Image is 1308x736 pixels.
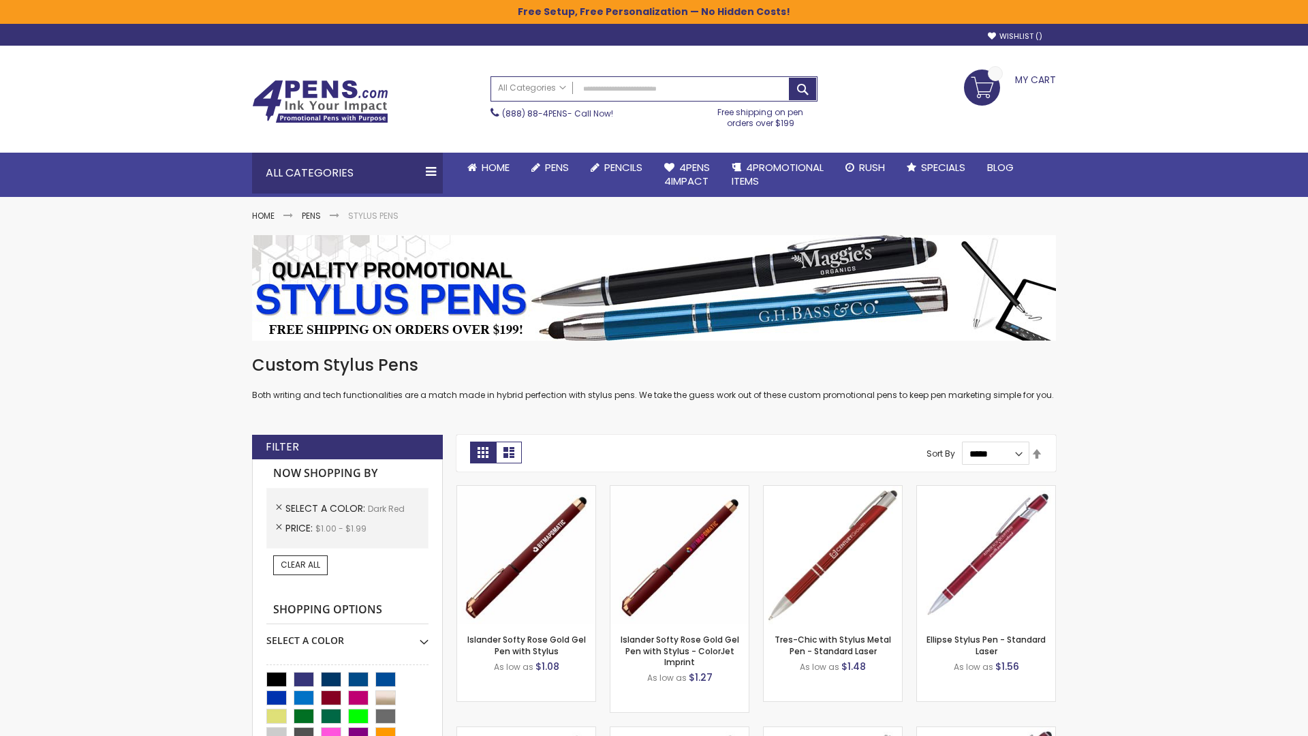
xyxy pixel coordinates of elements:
[995,660,1019,673] span: $1.56
[252,354,1056,401] div: Both writing and tech functionalities are a match made in hybrid perfection with stylus pens. We ...
[926,634,1046,656] a: Ellipse Stylus Pen - Standard Laser
[921,160,965,174] span: Specials
[610,485,749,497] a: Islander Softy Rose Gold Gel Pen with Stylus - ColorJet Imprint-Dark Red
[252,210,275,221] a: Home
[835,153,896,183] a: Rush
[281,559,320,570] span: Clear All
[285,502,368,515] span: Select A Color
[502,108,613,119] span: - Call Now!
[764,485,902,497] a: Tres-Chic with Stylus Metal Pen - Standard Laser-Dark Red
[764,486,902,624] img: Tres-Chic with Stylus Metal Pen - Standard Laser-Dark Red
[664,160,710,188] span: 4Pens 4impact
[456,153,520,183] a: Home
[470,442,496,463] strong: Grid
[252,80,388,123] img: 4Pens Custom Pens and Promotional Products
[841,660,866,673] span: $1.48
[252,354,1056,376] h1: Custom Stylus Pens
[491,77,573,99] a: All Categories
[457,486,595,624] img: Islander Softy Rose Gold Gel Pen with Stylus-Dark Red
[266,624,429,647] div: Select A Color
[266,440,299,455] strong: Filter
[467,634,586,656] a: Islander Softy Rose Gold Gel Pen with Stylus
[704,102,818,129] div: Free shipping on pen orders over $199
[988,31,1042,42] a: Wishlist
[266,459,429,488] strong: Now Shopping by
[457,485,595,497] a: Islander Softy Rose Gold Gel Pen with Stylus-Dark Red
[315,523,367,534] span: $1.00 - $1.99
[954,661,993,673] span: As low as
[721,153,835,197] a: 4PROMOTIONALITEMS
[494,661,533,673] span: As low as
[498,82,566,93] span: All Categories
[482,160,510,174] span: Home
[285,521,315,535] span: Price
[502,108,567,119] a: (888) 88-4PENS
[252,235,1056,341] img: Stylus Pens
[580,153,653,183] a: Pencils
[987,160,1014,174] span: Blog
[520,153,580,183] a: Pens
[266,596,429,625] strong: Shopping Options
[917,485,1055,497] a: Ellipse Stylus Pen - Standard Laser-Dark Red
[976,153,1025,183] a: Blog
[800,661,839,673] span: As low as
[926,448,955,459] label: Sort By
[302,210,321,221] a: Pens
[896,153,976,183] a: Specials
[545,160,569,174] span: Pens
[252,153,443,194] div: All Categories
[917,486,1055,624] img: Ellipse Stylus Pen - Standard Laser-Dark Red
[535,660,559,673] span: $1.08
[348,210,399,221] strong: Stylus Pens
[604,160,642,174] span: Pencils
[653,153,721,197] a: 4Pens4impact
[732,160,824,188] span: 4PROMOTIONAL ITEMS
[368,503,405,515] span: Dark Red
[647,672,687,684] span: As low as
[273,555,328,574] a: Clear All
[775,634,891,656] a: Tres-Chic with Stylus Metal Pen - Standard Laser
[689,671,713,684] span: $1.27
[621,634,739,667] a: Islander Softy Rose Gold Gel Pen with Stylus - ColorJet Imprint
[610,486,749,624] img: Islander Softy Rose Gold Gel Pen with Stylus - ColorJet Imprint-Dark Red
[859,160,885,174] span: Rush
